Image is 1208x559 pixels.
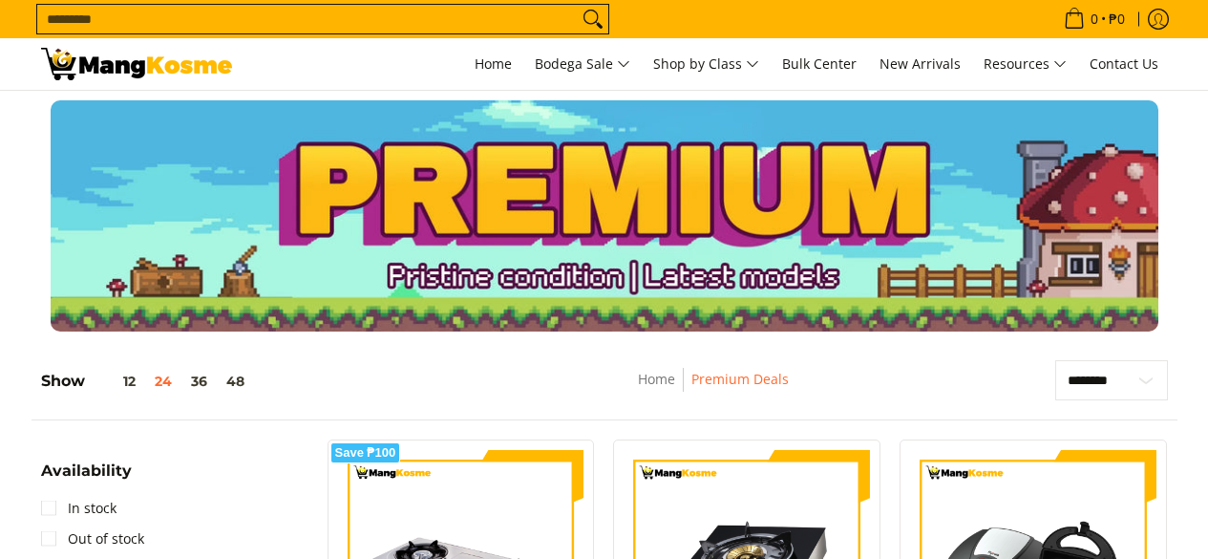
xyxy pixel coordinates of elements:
img: Premium Deals: Best Premium Home Appliances Sale l Mang Kosme [41,48,232,80]
summary: Open [41,463,132,493]
nav: Main Menu [251,38,1168,90]
a: Bulk Center [773,38,866,90]
span: Contact Us [1090,54,1158,73]
a: Home [638,370,675,388]
a: Home [465,38,521,90]
a: Shop by Class [644,38,769,90]
span: Availability [41,463,132,479]
span: • [1058,9,1131,30]
a: In stock [41,493,117,524]
span: Resources [984,53,1067,76]
span: Home [475,54,512,73]
a: Out of stock [41,524,144,554]
h5: Show [41,372,254,391]
button: 24 [145,374,181,389]
span: 0 [1088,12,1101,26]
button: 12 [85,374,145,389]
span: Bodega Sale [535,53,630,76]
span: Save ₱100 [335,447,396,459]
a: Contact Us [1080,38,1168,90]
button: Search [578,5,608,33]
a: Premium Deals [691,370,789,388]
span: New Arrivals [880,54,961,73]
span: ₱0 [1106,12,1128,26]
a: Bodega Sale [525,38,640,90]
a: New Arrivals [870,38,970,90]
nav: Breadcrumbs [507,368,921,411]
button: 36 [181,374,217,389]
button: 48 [217,374,254,389]
span: Bulk Center [782,54,857,73]
span: Shop by Class [653,53,759,76]
a: Resources [974,38,1076,90]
